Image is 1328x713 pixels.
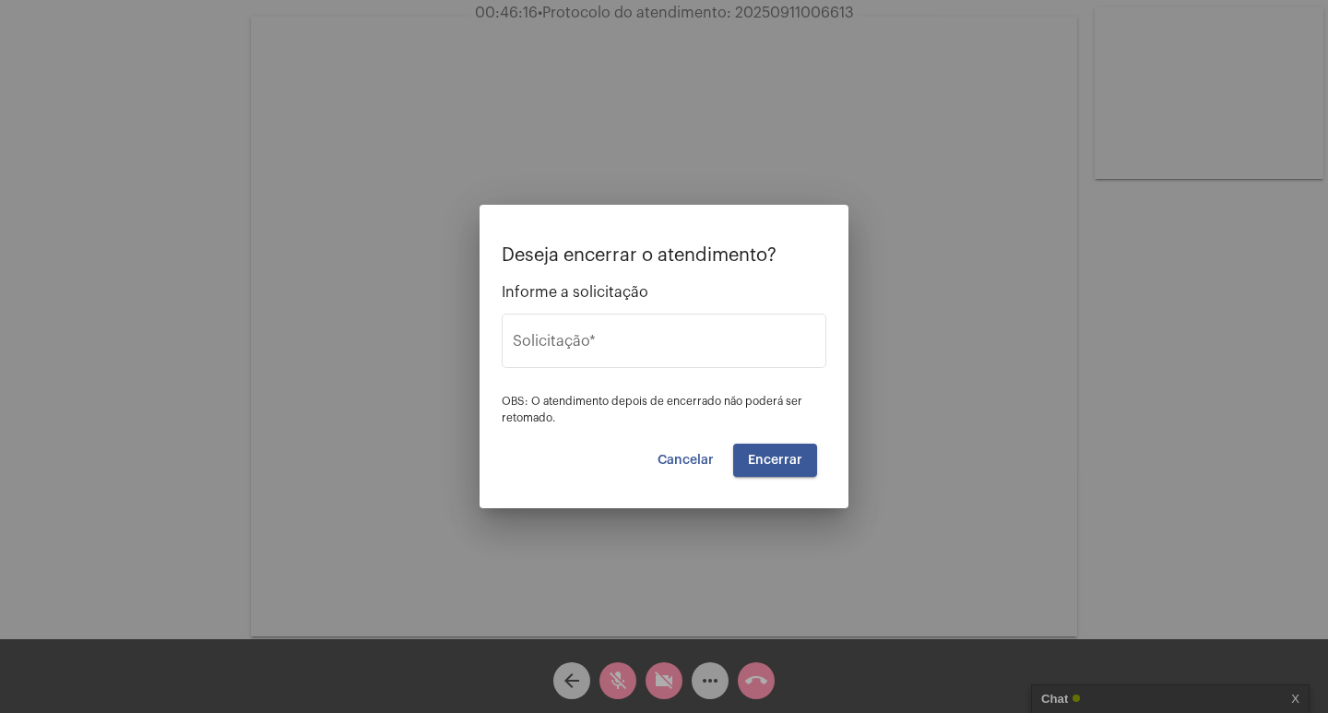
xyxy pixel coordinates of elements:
[643,444,729,477] button: Cancelar
[733,444,817,477] button: Encerrar
[748,454,802,467] span: Encerrar
[502,396,802,423] span: OBS: O atendimento depois de encerrado não poderá ser retomado.
[513,337,815,353] input: Buscar solicitação
[502,245,826,266] p: Deseja encerrar o atendimento?
[502,284,826,301] span: Informe a solicitação
[658,454,714,467] span: Cancelar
